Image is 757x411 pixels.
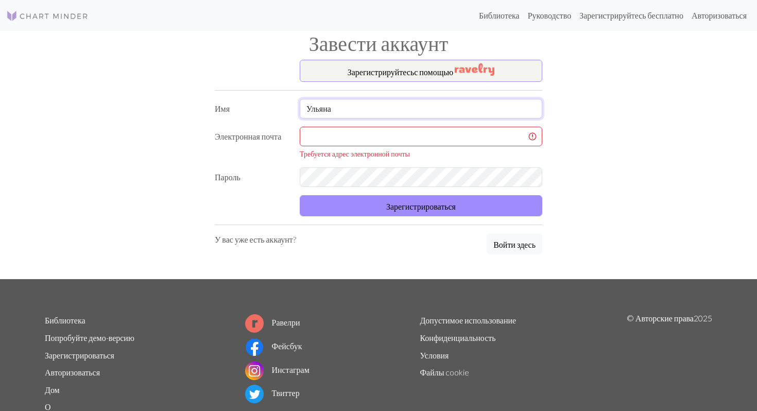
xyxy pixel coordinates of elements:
[627,313,694,323] font: © Авторские права
[528,10,572,20] font: Руководство
[215,234,296,244] font: У вас уже есть аккаунт?
[300,195,542,216] button: Зарегистрироваться
[245,338,264,356] img: Логотип Фейсбука
[687,5,751,26] a: Авторизоваться
[45,315,85,325] a: Библиотека
[386,201,456,211] font: Зарегистрироваться
[694,313,712,323] font: 2025
[487,233,542,254] button: Войти здесь
[245,341,302,351] a: Фейсбук
[245,388,300,398] a: Твиттер
[414,67,453,77] font: с помощью
[272,317,300,327] font: Равелри
[245,314,264,333] img: Логотип Равелри
[300,149,410,158] font: Требуется адрес электронной почты
[420,315,516,325] a: Допустимое использование
[245,365,309,374] a: Инстаграм
[245,385,264,403] img: Логотип Твиттера
[245,362,264,380] img: Логотип Инстаграм
[309,31,448,56] font: Завести аккаунт
[45,367,100,377] a: Авторизоваться
[215,131,281,141] font: Электронная почта
[493,239,536,249] font: Войти здесь
[348,67,414,77] font: Зарегистрируйтесь
[272,365,309,374] font: Инстаграм
[575,5,687,26] a: Зарегистрируйтесь бесплатно
[215,104,230,113] font: Имя
[6,10,89,22] img: Логотип
[45,350,114,360] a: Зарегистрироваться
[455,63,494,76] img: Равелри
[420,367,469,377] a: Файлы cookie
[479,10,520,20] font: Библиотека
[579,10,683,20] font: Зарегистрируйтесь бесплатно
[272,388,300,398] font: Твиттер
[300,60,542,82] button: Зарегистрируйтесьс помощью
[272,341,302,351] font: Фейсбук
[45,333,134,342] a: Попробуйте демо-версию
[524,5,576,26] a: Руководство
[692,10,747,20] font: Авторизоваться
[45,385,60,395] a: Дом
[420,333,495,342] a: Конфиденциальность
[245,317,300,327] a: Равелри
[475,5,524,26] a: Библиотека
[420,350,449,360] a: Условия
[215,172,240,182] font: Пароль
